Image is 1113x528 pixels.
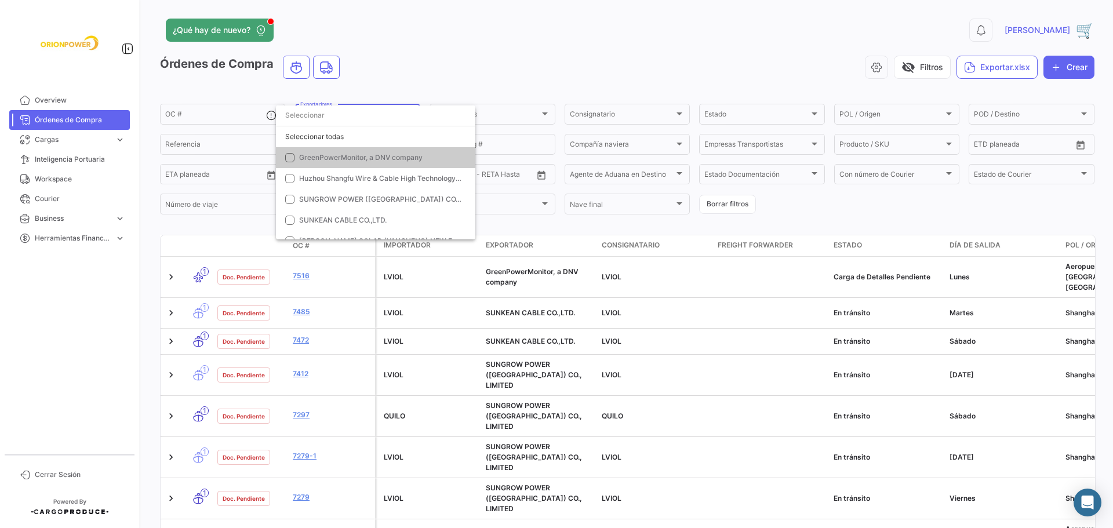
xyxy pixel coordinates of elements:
span: [PERSON_NAME] SOLAR (YANCHENG) NEW ENERGY CO., LTD. [299,236,507,245]
div: Seleccionar todas [276,126,475,147]
span: Huzhou Shangfu Wire & Cable High Technology Co., Ltd. [299,174,485,183]
span: SUNGROW POWER ([GEOGRAPHIC_DATA]) CO., LIMITED [299,195,489,203]
input: dropdown search [276,105,475,126]
span: SUNKEAN CABLE CO.,LTD. [299,216,387,224]
div: Abrir Intercom Messenger [1074,489,1101,516]
span: GreenPowerMonitor, a DNV company [299,153,423,162]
